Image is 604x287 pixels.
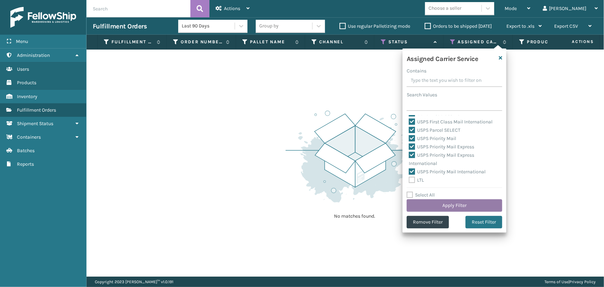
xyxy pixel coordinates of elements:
div: | [544,277,596,287]
label: Fulfillment Order Id [111,39,153,45]
label: USPS Priority Mail Express [409,144,474,150]
span: Containers [17,134,41,140]
span: Products [17,80,36,86]
div: Last 90 Days [182,23,235,30]
label: USPS Priority Mail [409,136,456,141]
span: Menu [16,38,28,44]
label: Search Values [407,91,437,98]
label: USPS Priority Mail Express International [409,152,474,166]
label: USPS First Class Mail [409,111,463,116]
span: Reports [17,161,34,167]
button: Reset Filter [466,216,502,228]
label: USPS Priority Mail International [409,169,486,175]
span: Fulfillment Orders [17,107,56,113]
span: Shipment Status [17,121,53,127]
label: Contains [407,67,426,75]
input: Type the text you wish to filter on [407,75,502,87]
label: USPS First Class Mail International [409,119,493,125]
span: Export to .xls [506,23,534,29]
label: Channel [319,39,361,45]
label: Use regular Palletizing mode [340,23,410,29]
a: Privacy Policy [569,279,596,284]
span: Actions [224,6,240,11]
label: Status [388,39,430,45]
span: Users [17,66,29,72]
label: Assigned Carrier Service [458,39,499,45]
span: Mode [505,6,517,11]
div: Choose a seller [429,5,461,12]
label: Orders to be shipped [DATE] [425,23,492,29]
label: Product SKU [527,39,569,45]
h3: Fulfillment Orders [93,22,147,31]
a: Terms of Use [544,279,568,284]
label: USPS Parcel SELECT [409,127,460,133]
span: Batches [17,148,35,154]
p: Copyright 2023 [PERSON_NAME]™ v 1.0.191 [95,277,173,287]
h4: Assigned Carrier Service [407,53,478,63]
button: Apply Filter [407,199,502,212]
span: Actions [550,36,598,47]
img: logo [10,7,76,28]
span: Inventory [17,94,37,99]
label: LTL [409,177,424,183]
span: Administration [17,52,50,58]
div: Group by [259,23,279,30]
label: Order Number [181,39,223,45]
button: Remove Filter [407,216,449,228]
span: Export CSV [554,23,578,29]
label: Select All [407,192,435,198]
label: Pallet Name [250,39,292,45]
